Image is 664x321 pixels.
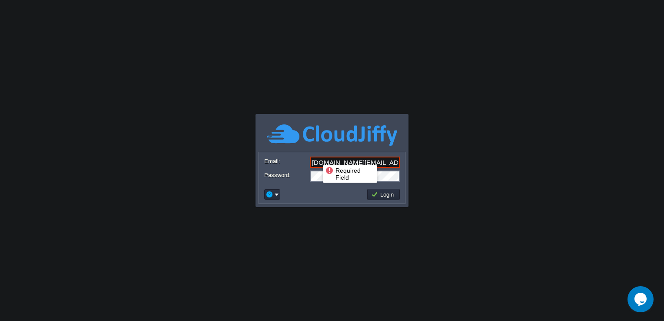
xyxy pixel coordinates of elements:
[627,286,655,312] iframe: chat widget
[267,123,397,147] img: CloudJiffy
[264,171,309,180] label: Password:
[325,166,375,182] div: Required Field
[371,191,396,198] button: Login
[264,157,309,166] label: Email:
